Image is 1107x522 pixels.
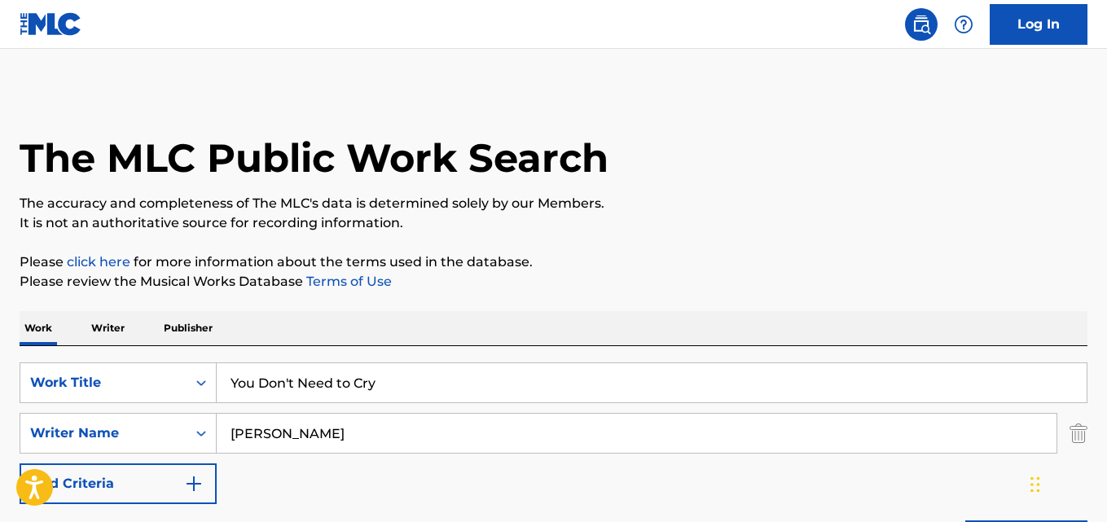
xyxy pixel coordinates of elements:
p: Work [20,311,57,345]
iframe: Chat Widget [1026,444,1107,522]
div: Help [947,8,980,41]
div: Writer Name [30,423,177,443]
img: search [912,15,931,34]
a: Log In [990,4,1087,45]
img: 9d2ae6d4665cec9f34b9.svg [184,474,204,493]
a: click here [67,254,130,270]
p: The accuracy and completeness of The MLC's data is determined solely by our Members. [20,194,1087,213]
p: Please review the Musical Works Database [20,272,1087,292]
button: Add Criteria [20,463,217,504]
h1: The MLC Public Work Search [20,134,608,182]
img: help [954,15,973,34]
p: Please for more information about the terms used in the database. [20,252,1087,272]
img: MLC Logo [20,12,82,36]
p: It is not an authoritative source for recording information. [20,213,1087,233]
a: Terms of Use [303,274,392,289]
div: Work Title [30,373,177,393]
img: Delete Criterion [1070,413,1087,454]
p: Publisher [159,311,217,345]
div: Drag [1030,460,1040,509]
p: Writer [86,311,130,345]
a: Public Search [905,8,938,41]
